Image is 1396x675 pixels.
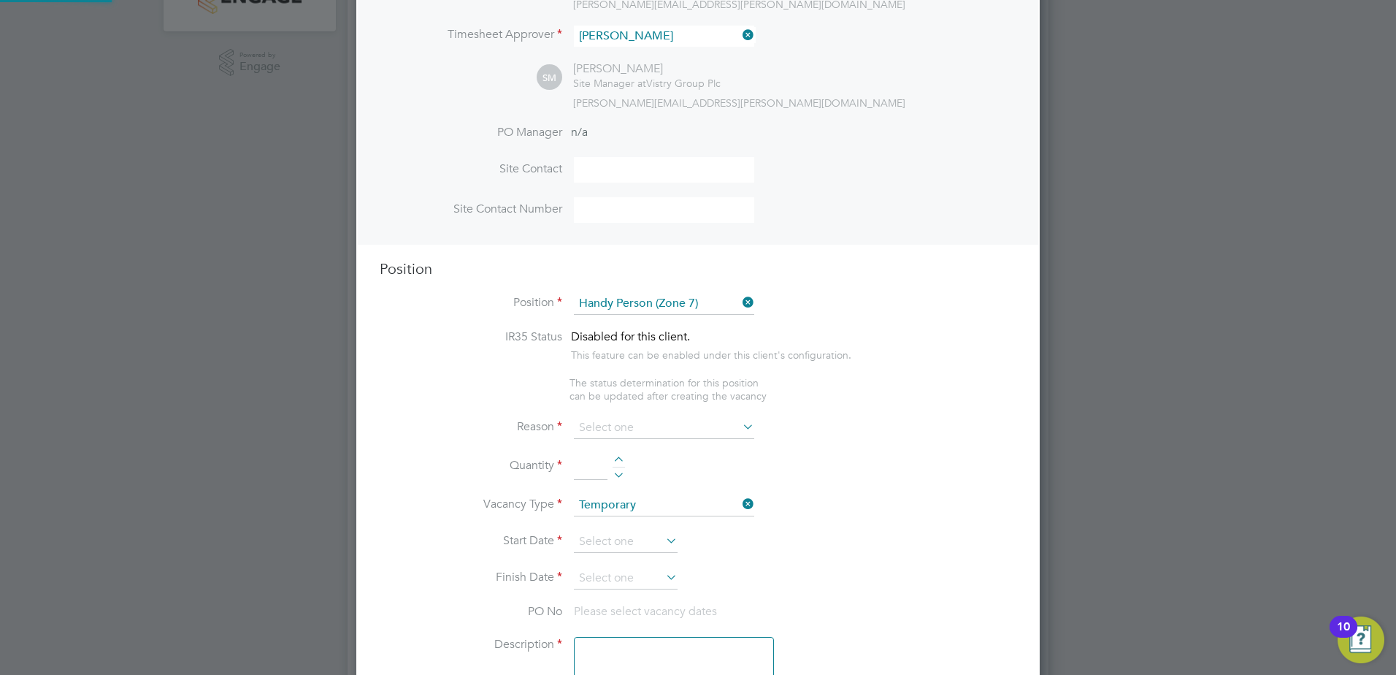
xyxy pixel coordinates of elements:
[537,65,562,91] span: SM
[574,26,754,47] input: Search for...
[574,293,754,315] input: Search for...
[380,202,562,217] label: Site Contact Number
[573,96,905,110] span: [PERSON_NAME][EMAIL_ADDRESS][PERSON_NAME][DOMAIN_NAME]
[380,27,562,42] label: Timesheet Approver
[380,533,562,549] label: Start Date
[380,637,562,652] label: Description
[569,376,767,403] span: The status determination for this position can be updated after creating the vacancy
[574,604,717,619] span: Please select vacancy dates
[380,329,562,345] label: IR35 Status
[1337,627,1350,646] div: 10
[571,125,588,140] span: n/a
[574,568,678,590] input: Select one
[380,570,562,585] label: Finish Date
[574,417,754,439] input: Select one
[1338,617,1384,663] button: Open Resource Center, 10 new notifications
[573,61,721,77] div: [PERSON_NAME]
[380,295,562,310] label: Position
[380,604,562,619] label: PO No
[380,458,562,473] label: Quantity
[380,259,1016,278] h3: Position
[380,497,562,512] label: Vacancy Type
[574,531,678,553] input: Select one
[380,125,562,140] label: PO Manager
[380,419,562,435] label: Reason
[574,495,754,516] input: Select one
[380,161,562,177] label: Site Contact
[573,77,646,90] span: Site Manager at
[571,345,851,362] div: This feature can be enabled under this client's configuration.
[573,77,721,90] div: Vistry Group Plc
[571,329,690,344] span: Disabled for this client.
